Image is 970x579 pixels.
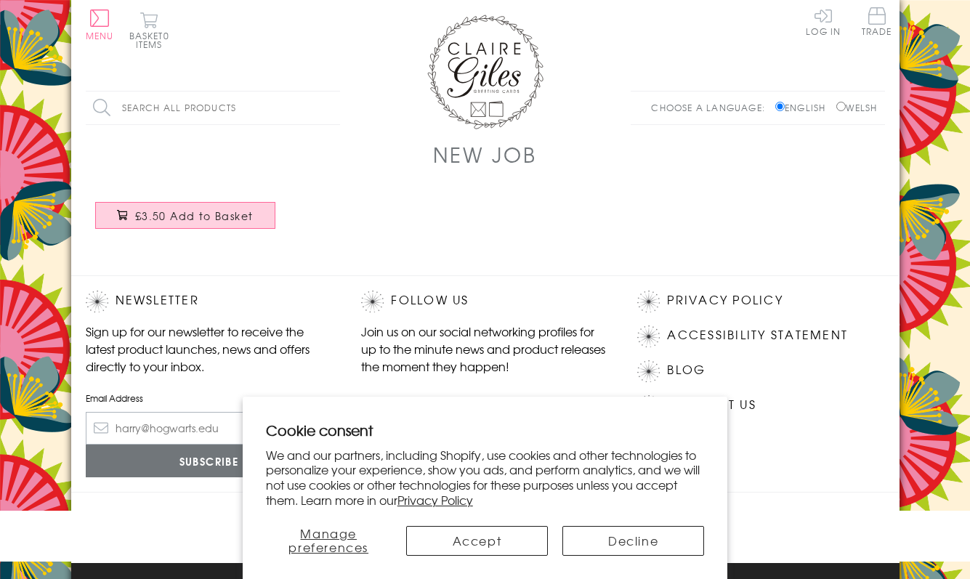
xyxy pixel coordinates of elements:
[775,101,833,114] label: English
[288,525,368,556] span: Manage preferences
[667,360,706,380] a: Blog
[806,7,841,36] a: Log In
[667,325,848,345] a: Accessibility Statement
[667,291,783,310] a: Privacy Policy
[129,12,169,49] button: Basket0 items
[86,323,333,375] p: Sign up for our newsletter to receive the latest product launches, news and offers directly to yo...
[775,102,785,111] input: English
[86,29,114,42] span: Menu
[667,395,756,415] a: Contact Us
[95,202,275,229] button: £3.50 Add to Basket
[361,323,608,375] p: Join us on our social networking profiles for up to the minute news and product releases the mome...
[86,92,340,124] input: Search all products
[326,92,340,124] input: Search
[836,102,846,111] input: Welsh
[86,291,333,312] h2: Newsletter
[135,208,254,223] span: £3.50 Add to Basket
[266,420,705,440] h2: Cookie consent
[406,526,548,556] button: Accept
[266,448,705,508] p: We and our partners, including Shopify, use cookies and other technologies to personalize your ex...
[266,526,392,556] button: Manage preferences
[86,191,286,254] a: New Job Card, Blue Stars, Good Luck, padded star embellished £3.50 Add to Basket
[651,101,772,114] p: Choose a language:
[427,15,543,129] img: Claire Giles Greetings Cards
[86,412,333,445] input: harry@hogwarts.edu
[562,526,704,556] button: Decline
[433,139,536,169] h1: New Job
[836,101,878,114] label: Welsh
[86,445,333,477] input: Subscribe
[136,29,169,51] span: 0 items
[397,491,473,509] a: Privacy Policy
[86,9,114,40] button: Menu
[862,7,892,39] a: Trade
[86,392,333,405] label: Email Address
[361,291,608,312] h2: Follow Us
[862,7,892,36] span: Trade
